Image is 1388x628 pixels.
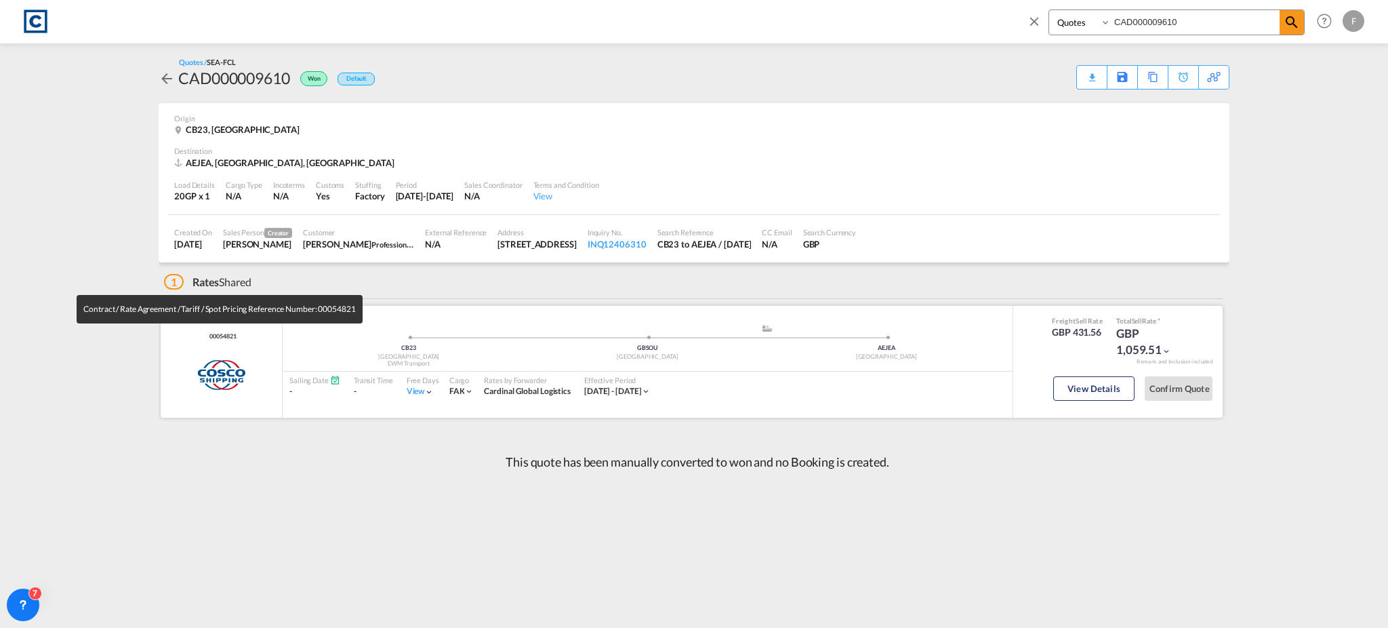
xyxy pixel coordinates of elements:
div: [GEOGRAPHIC_DATA] [289,353,528,361]
p: This quote has been manually converted to won and no Booking is created. [499,454,889,471]
div: Transit Time [354,375,393,385]
div: Yes [316,190,344,202]
div: N/A [464,190,522,202]
div: GBSOU [528,344,767,353]
div: F [1343,10,1364,32]
span: Subject to Remarks [1156,317,1160,325]
div: Customer [303,227,414,237]
div: Shared [164,275,251,290]
span: SEA-FCL [207,58,235,66]
div: Sales Coordinator [464,180,522,190]
div: Freight Rate [1052,316,1103,326]
img: COSCO [196,358,246,392]
span: Help [1313,9,1336,33]
div: N/A [273,190,289,202]
div: GBP [803,238,857,250]
md-icon: icon-close [1027,14,1042,28]
div: Origin [174,113,1214,123]
div: CAD000009610 [178,67,290,89]
div: AEJEA [767,344,1006,353]
span: Creator [264,228,292,238]
div: Alfie Kybert [223,238,292,250]
img: 1fdb9190129311efbfaf67cbb4249bed.jpeg [20,6,51,37]
div: Created On [174,227,212,237]
div: Incoterms [273,180,305,190]
div: Cardinal Global Logistics [484,386,571,397]
div: Total Rate [1116,316,1184,326]
span: CB23, [GEOGRAPHIC_DATA] [186,124,300,135]
md-icon: icon-magnify [1284,14,1300,31]
span: Won [308,75,324,87]
div: Quotes /SEA-FCL [179,57,236,67]
div: Inquiry No. [588,227,647,237]
div: Rates by Forwarder [484,375,571,385]
div: CC Email [762,227,792,237]
button: Confirm Quote [1145,376,1212,401]
div: Won [290,67,331,89]
div: Cargo [449,375,474,385]
md-icon: icon-chevron-down [641,387,651,396]
div: Viewicon-chevron-down [407,386,434,397]
div: Customs [316,180,344,190]
div: N/A [762,238,792,250]
div: 20GP x 1 [174,190,215,202]
div: Search Reference [657,227,752,237]
span: Cardinal Global Logistics [484,386,571,396]
div: EWM Transport [289,359,528,368]
div: Stuffing [355,180,384,190]
div: Load Details [174,180,215,190]
span: FAK [449,386,465,396]
div: INQ12406310 [588,238,647,250]
div: Sales Person [223,227,292,238]
span: Professional Freight Solutions Ltd [371,239,481,250]
div: 5 Sep 2025 [174,238,212,250]
div: [GEOGRAPHIC_DATA] [767,353,1006,361]
div: 30 Sep 2025 [396,190,454,202]
div: Default [338,73,375,85]
input: Enter Quotation Number [1111,10,1280,34]
span: CB23 [401,344,416,351]
div: [GEOGRAPHIC_DATA] [528,353,767,361]
div: Search Currency [803,227,857,237]
div: Address [497,227,576,237]
span: Sell [1076,317,1087,325]
div: N/A [425,238,487,250]
div: Three Rivers Business Centre Felixstowe Road Ipswich, Suffolk IP10 0BF [497,238,576,250]
div: Cargo Type [226,180,262,190]
span: Sell [1132,317,1143,325]
div: GBP 431.56 [1052,326,1103,339]
div: N/A [226,190,262,202]
div: GBP 1,059.51 [1116,326,1184,358]
div: Free Days [407,375,439,385]
div: AEJEA, Jebel Ali, Middle East [174,157,398,169]
div: Effective Period [584,375,651,385]
div: CB23, United Kingdom [174,123,303,136]
md-icon: icon-chevron-down [424,387,434,397]
div: Period [396,180,454,190]
div: 01 Sep 2025 - 30 Sep 2025 [584,386,642,397]
md-icon: assets/icons/custom/ship-fill.svg [759,325,775,332]
div: icon-arrow-left [159,67,178,89]
div: - [354,386,393,397]
span: 00054821 [206,332,236,341]
div: External Reference [425,227,487,237]
div: Sailing Date [289,375,340,385]
div: - [289,386,340,397]
span: Rates [192,275,220,288]
div: Quote PDF is not available at this time [1084,66,1100,78]
md-icon: icon-download [1084,68,1100,78]
md-icon: icon-chevron-down [464,387,474,396]
div: Daniel Sanger [303,238,414,250]
md-icon: icon-chevron-down [1162,347,1171,356]
div: Factory Stuffing [355,190,384,202]
div: Terms and Condition [533,180,599,190]
div: Contract / Rate Agreement / Tariff / Spot Pricing Reference Number: 00054821 [206,332,236,341]
span: icon-close [1027,9,1048,42]
span: 1 [164,274,184,290]
md-icon: icon-arrow-left [159,71,175,87]
div: View [533,190,599,202]
div: CB23 to AEJEA / 5 Sep 2025 [657,238,752,250]
div: Remark and Inclusion included [1126,358,1223,366]
span: [DATE] - [DATE] [584,386,642,396]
